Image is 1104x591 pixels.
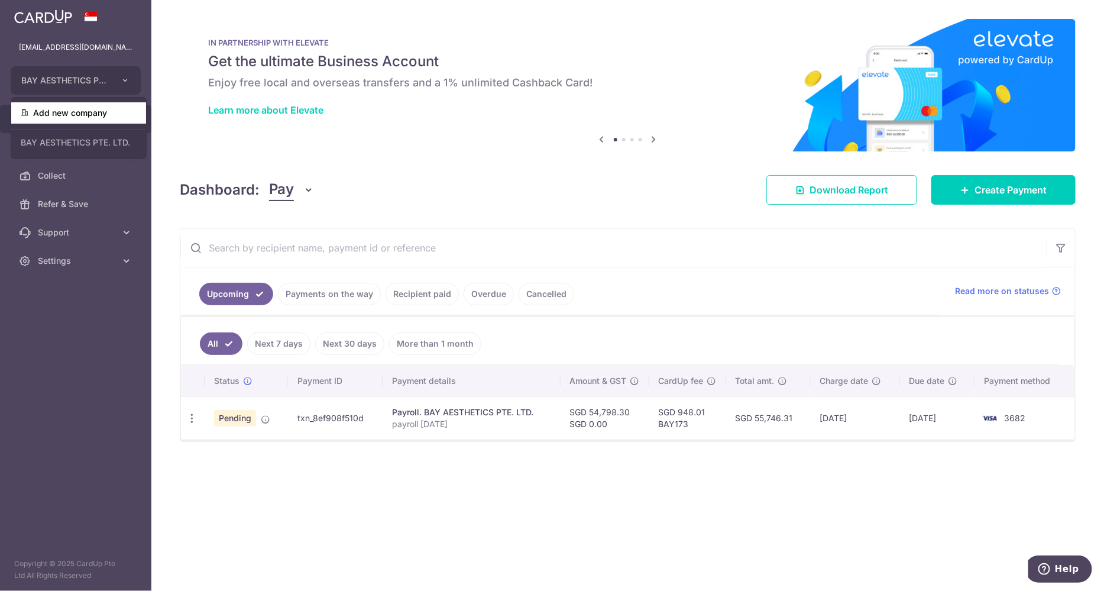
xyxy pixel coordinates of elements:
[21,75,109,86] span: BAY AESTHETICS PTE. LTD.
[180,179,260,201] h4: Dashboard:
[180,19,1076,151] img: Renovation banner
[208,38,1047,47] p: IN PARTNERSHIP WITH ELEVATE
[38,198,116,210] span: Refer & Save
[214,375,239,387] span: Status
[38,255,116,267] span: Settings
[199,283,273,305] a: Upcoming
[180,229,1047,267] input: Search by recipient name, payment id or reference
[11,102,146,124] a: Add new company
[11,66,141,95] button: BAY AESTHETICS PTE. LTD.
[269,179,315,201] button: Pay
[288,396,383,440] td: txn_8ef908f510d
[288,366,383,396] th: Payment ID
[208,104,323,116] a: Learn more about Elevate
[978,411,1002,425] img: Bank Card
[975,366,1074,396] th: Payment method
[383,366,561,396] th: Payment details
[38,170,116,182] span: Collect
[214,410,256,427] span: Pending
[11,97,147,159] ul: BAY AESTHETICS PTE. LTD.
[389,332,481,355] a: More than 1 month
[810,183,888,197] span: Download Report
[519,283,574,305] a: Cancelled
[11,132,146,153] a: BAY AESTHETICS PTE. LTD.
[14,9,72,24] img: CardUp
[200,332,242,355] a: All
[208,52,1047,71] h5: Get the ultimate Business Account
[766,175,917,205] a: Download Report
[659,375,704,387] span: CardUp fee
[269,179,294,201] span: Pay
[464,283,514,305] a: Overdue
[247,332,310,355] a: Next 7 days
[811,396,900,440] td: [DATE]
[19,41,132,53] p: [EMAIL_ADDRESS][DOMAIN_NAME]
[208,76,1047,90] h6: Enjoy free local and overseas transfers and a 1% unlimited Cashback Card!
[955,285,1049,297] span: Read more on statuses
[1028,556,1092,585] iframe: Opens a widget where you can find more information
[975,183,1047,197] span: Create Payment
[1004,413,1025,423] span: 3682
[955,285,1061,297] a: Read more on statuses
[386,283,459,305] a: Recipient paid
[38,227,116,238] span: Support
[561,396,649,440] td: SGD 54,798.30 SGD 0.00
[315,332,384,355] a: Next 30 days
[931,175,1076,205] a: Create Payment
[392,406,551,418] div: Payroll. BAY AESTHETICS PTE. LTD.
[392,418,551,430] p: payroll [DATE]
[278,283,381,305] a: Payments on the way
[900,396,975,440] td: [DATE]
[909,375,945,387] span: Due date
[570,375,627,387] span: Amount & GST
[726,396,811,440] td: SGD 55,746.31
[820,375,869,387] span: Charge date
[649,396,726,440] td: SGD 948.01 BAY173
[736,375,775,387] span: Total amt.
